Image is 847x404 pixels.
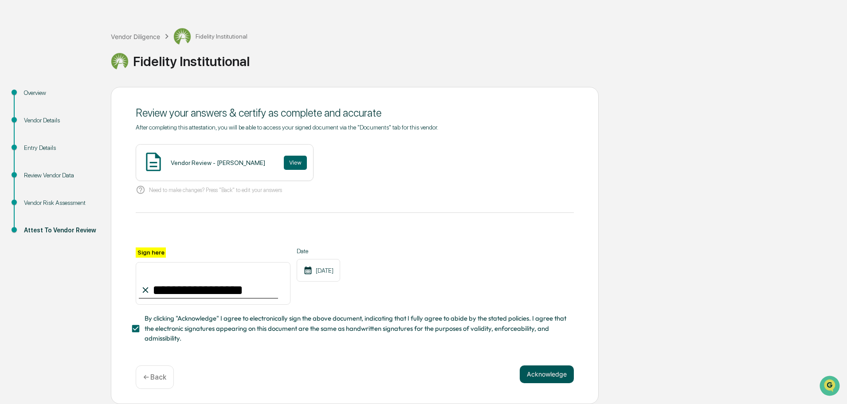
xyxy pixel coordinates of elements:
[24,143,97,153] div: Entry Details
[142,151,165,173] img: Document Icon
[30,77,112,84] div: We're available if you need us!
[18,129,56,137] span: Data Lookup
[9,113,16,120] div: 🖐️
[111,52,129,70] img: Vendor Logo
[111,33,160,40] div: Vendor Diligence
[136,124,438,131] span: After completing this attestation, you will be able to access your signed document via the "Docum...
[9,129,16,137] div: 🔎
[297,259,340,282] div: [DATE]
[149,187,282,193] p: Need to make changes? Press "Back" to edit your answers
[61,108,114,124] a: 🗄️Attestations
[111,52,843,70] div: Fidelity Institutional
[173,27,191,45] img: Vendor Logo
[18,112,57,121] span: Preclearance
[136,247,166,258] label: Sign here
[284,156,307,170] button: View
[145,314,567,343] span: By clicking "Acknowledge" I agree to electronically sign the above document, indicating that I fu...
[24,171,97,180] div: Review Vendor Data
[9,19,161,33] p: How can we help?
[5,108,61,124] a: 🖐️Preclearance
[24,198,97,208] div: Vendor Risk Assessment
[24,88,97,98] div: Overview
[819,375,843,399] iframe: Open customer support
[173,27,247,45] div: Fidelity Institutional
[24,226,97,235] div: Attest To Vendor Review
[136,106,574,119] div: Review your answers & certify as complete and accurate
[64,113,71,120] div: 🗄️
[9,68,25,84] img: 1746055101610-c473b297-6a78-478c-a979-82029cc54cd1
[30,68,145,77] div: Start new chat
[88,150,107,157] span: Pylon
[143,373,166,381] p: ← Back
[5,125,59,141] a: 🔎Data Lookup
[171,159,265,166] div: Vendor Review - [PERSON_NAME]
[63,150,107,157] a: Powered byPylon
[24,116,97,125] div: Vendor Details
[151,71,161,81] button: Start new chat
[520,365,574,383] button: Acknowledge
[297,247,340,255] label: Date
[73,112,110,121] span: Attestations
